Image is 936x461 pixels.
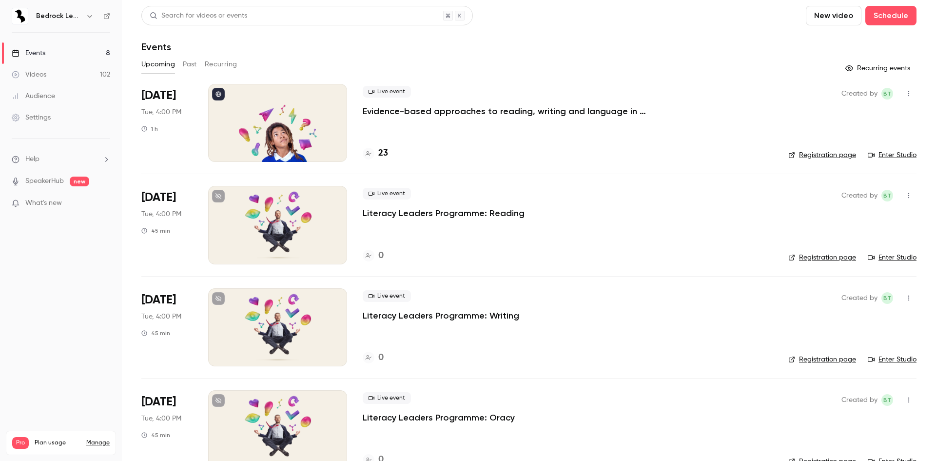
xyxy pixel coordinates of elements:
a: 0 [363,249,384,262]
span: [DATE] [141,190,176,205]
button: New video [806,6,861,25]
span: Ben Triggs [881,394,893,406]
div: Nov 4 Tue, 4:00 PM (Europe/London) [141,186,193,264]
div: Videos [12,70,46,80]
span: Ben Triggs [881,292,893,304]
span: BT [883,190,891,201]
span: Pro [12,437,29,449]
span: Tue, 4:00 PM [141,312,181,321]
a: Enter Studio [868,150,916,160]
span: Created by [841,394,877,406]
a: Enter Studio [868,253,916,262]
div: Audience [12,91,55,101]
span: Help [25,154,39,164]
span: BT [883,292,891,304]
div: 1 h [141,125,158,133]
h6: Bedrock Learning [36,11,82,21]
div: Events [12,48,45,58]
button: Recurring [205,57,237,72]
span: BT [883,88,891,100]
span: new [70,177,89,186]
div: Nov 11 Tue, 4:00 PM (Europe/London) [141,288,193,366]
h1: Events [141,41,171,53]
a: Registration page [788,253,856,262]
span: [DATE] [141,292,176,308]
a: SpeakerHub [25,176,64,186]
span: Live event [363,188,411,200]
a: 23 [363,147,388,160]
a: Literacy Leaders Programme: Reading [363,207,525,219]
img: Bedrock Learning [12,8,28,24]
span: Created by [841,190,877,201]
a: Literacy Leaders Programme: Oracy [363,412,515,423]
a: Literacy Leaders Programme: Writing [363,310,519,321]
a: 0 [363,351,384,364]
span: [DATE] [141,394,176,410]
span: Tue, 4:00 PM [141,414,181,423]
span: Live event [363,392,411,404]
h4: 0 [378,249,384,262]
span: Live event [363,290,411,302]
button: Schedule [865,6,916,25]
span: [DATE] [141,88,176,103]
li: help-dropdown-opener [12,154,110,164]
button: Upcoming [141,57,175,72]
span: Tue, 4:00 PM [141,209,181,219]
div: Search for videos or events [150,11,247,21]
div: Settings [12,113,51,122]
div: 45 min [141,227,170,235]
span: Live event [363,86,411,98]
span: BT [883,394,891,406]
button: Recurring events [841,60,916,76]
span: Tue, 4:00 PM [141,107,181,117]
button: Past [183,57,197,72]
h4: 23 [378,147,388,160]
div: 45 min [141,329,170,337]
span: Created by [841,88,877,100]
a: Manage [86,439,110,447]
a: Registration page [788,150,856,160]
span: Created by [841,292,877,304]
span: Plan usage [35,439,80,447]
div: 45 min [141,431,170,439]
span: Ben Triggs [881,88,893,100]
a: Registration page [788,355,856,364]
span: What's new [25,198,62,208]
a: Enter Studio [868,355,916,364]
div: Oct 7 Tue, 4:00 PM (Europe/London) [141,84,193,162]
span: Ben Triggs [881,190,893,201]
h4: 0 [378,351,384,364]
a: Evidence-based approaches to reading, writing and language in 2025/26 [363,105,655,117]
